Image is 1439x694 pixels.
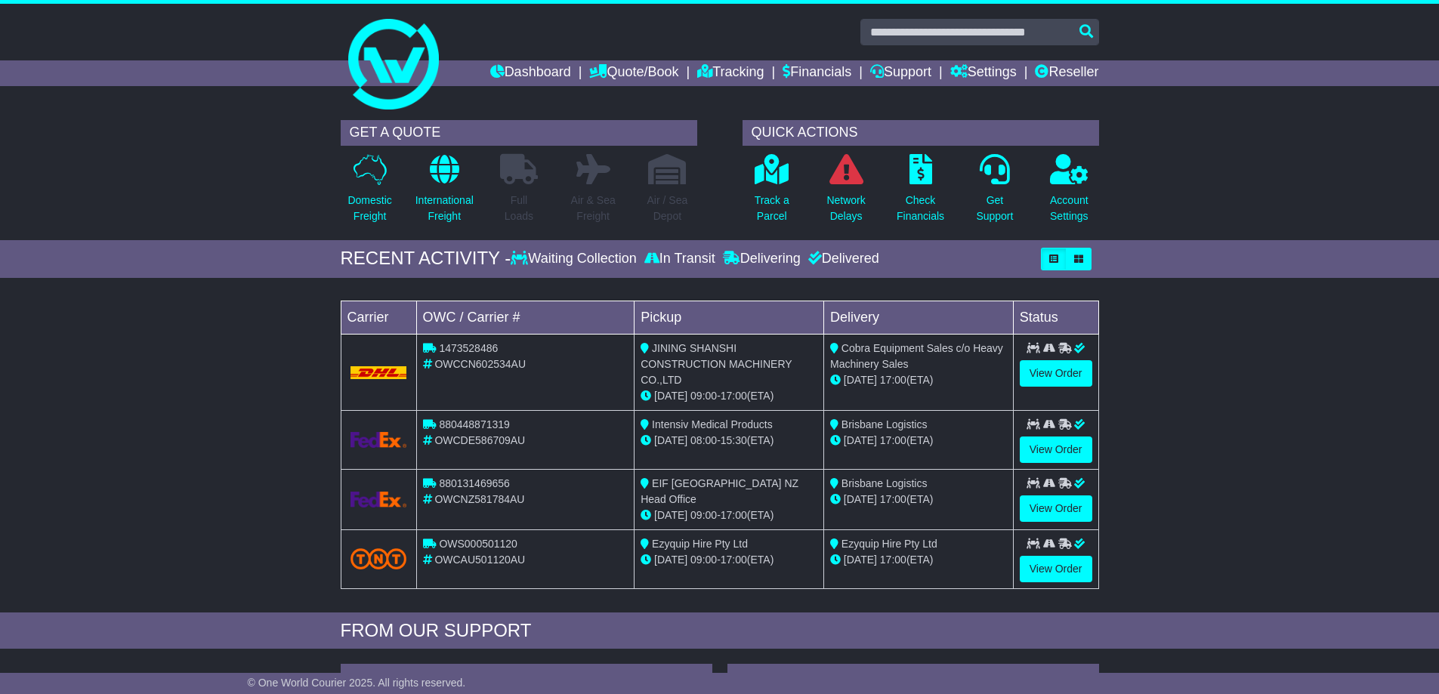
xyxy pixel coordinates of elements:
span: [DATE] [654,554,687,566]
span: 880131469656 [439,477,509,489]
div: FROM OUR SUPPORT [341,620,1099,642]
span: 17:00 [721,554,747,566]
span: OWCAU501120AU [434,554,525,566]
a: Tracking [697,60,764,86]
div: In Transit [641,251,719,267]
a: View Order [1020,556,1092,582]
td: Carrier [341,301,416,334]
span: JINING SHANSHI CONSTRUCTION MACHINERY CO.,LTD [641,342,792,386]
a: View Order [1020,436,1092,463]
span: Ezyquip Hire Pty Ltd [841,538,937,550]
p: Air & Sea Freight [571,193,616,224]
span: 1473528486 [439,342,498,354]
p: Domestic Freight [347,193,391,224]
div: (ETA) [830,552,1007,568]
img: TNT_Domestic.png [350,548,407,569]
div: RECENT ACTIVITY - [341,248,511,270]
span: [DATE] [654,434,687,446]
div: - (ETA) [641,388,817,404]
span: 15:30 [721,434,747,446]
span: 17:00 [880,554,906,566]
p: International Freight [415,193,474,224]
span: 880448871319 [439,418,509,430]
a: GetSupport [975,153,1014,233]
a: Financials [783,60,851,86]
div: GET A QUOTE [341,120,697,146]
span: 08:00 [690,434,717,446]
img: GetCarrierServiceLogo [350,492,407,507]
p: Network Delays [826,193,865,224]
a: View Order [1020,495,1092,522]
span: 09:00 [690,390,717,402]
span: Brisbane Logistics [841,477,928,489]
span: OWCNZ581784AU [434,493,524,505]
a: NetworkDelays [826,153,866,233]
span: © One World Courier 2025. All rights reserved. [248,677,466,689]
td: Pickup [635,301,824,334]
span: OWCCN602534AU [434,358,526,370]
div: Delivered [804,251,879,267]
span: 17:00 [880,374,906,386]
a: Dashboard [490,60,571,86]
img: GetCarrierServiceLogo [350,432,407,448]
span: EIF [GEOGRAPHIC_DATA] NZ Head Office [641,477,798,505]
div: (ETA) [830,492,1007,507]
p: Air / Sea Depot [647,193,688,224]
span: [DATE] [844,434,877,446]
a: Reseller [1035,60,1098,86]
p: Track a Parcel [755,193,789,224]
span: 17:00 [721,390,747,402]
span: [DATE] [654,509,687,521]
span: Cobra Equipment Sales c/o Heavy Machinery Sales [830,342,1003,370]
p: Check Financials [897,193,944,224]
a: AccountSettings [1049,153,1089,233]
span: OWS000501120 [439,538,517,550]
div: Waiting Collection [511,251,640,267]
a: Settings [950,60,1017,86]
a: Track aParcel [754,153,790,233]
div: Delivering [719,251,804,267]
span: [DATE] [654,390,687,402]
div: (ETA) [830,433,1007,449]
a: DomesticFreight [347,153,392,233]
div: - (ETA) [641,507,817,523]
td: Delivery [823,301,1013,334]
a: View Order [1020,360,1092,387]
span: 17:00 [880,493,906,505]
a: Support [870,60,931,86]
span: Brisbane Logistics [841,418,928,430]
a: CheckFinancials [896,153,945,233]
div: - (ETA) [641,552,817,568]
p: Account Settings [1050,193,1089,224]
p: Get Support [976,193,1013,224]
span: 17:00 [880,434,906,446]
span: [DATE] [844,554,877,566]
span: OWCDE586709AU [434,434,525,446]
span: Intensiv Medical Products [652,418,773,430]
span: [DATE] [844,374,877,386]
p: Full Loads [500,193,538,224]
td: Status [1013,301,1098,334]
div: (ETA) [830,372,1007,388]
span: 09:00 [690,509,717,521]
span: [DATE] [844,493,877,505]
span: 09:00 [690,554,717,566]
a: InternationalFreight [415,153,474,233]
span: 17:00 [721,509,747,521]
div: QUICK ACTIONS [743,120,1099,146]
div: - (ETA) [641,433,817,449]
span: Ezyquip Hire Pty Ltd [652,538,748,550]
td: OWC / Carrier # [416,301,635,334]
img: DHL.png [350,366,407,378]
a: Quote/Book [589,60,678,86]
